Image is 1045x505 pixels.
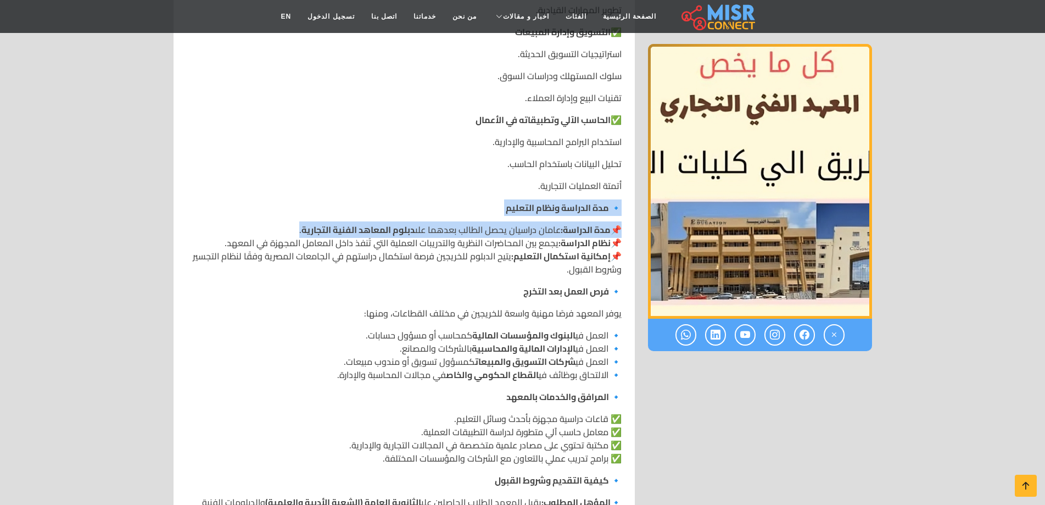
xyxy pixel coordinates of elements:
[511,248,611,264] strong: إمكانية استكمال التعليم:
[558,235,611,251] strong: نظام الدراسة:
[301,221,415,238] strong: دبلوم المعاهد الفنية التجارية
[405,6,444,27] a: خدماتنا
[187,307,622,320] p: يوفر المعهد فرصًا مهنية واسعة للخريجين في مختلف القطاعات، ومنها:
[444,6,485,27] a: من نحن
[299,6,362,27] a: تسجيل الدخول
[187,69,622,82] p: سلوك المستهلك ودراسات السوق.
[503,12,549,21] span: اخبار و مقالات
[187,91,622,104] p: تقنيات البيع وإدارة العملاء.
[187,412,622,465] p: ✅ قاعات دراسية مجهزة بأحدث وسائل التعليم. ✅ معامل حاسب آلي متطورة لدراسة التطبيقات العملية. ✅ مكت...
[472,340,575,357] strong: الإدارات المالية والمحاسبية
[595,6,664,27] a: الصفحة الرئيسية
[472,327,575,343] strong: البنوك والمؤسسات المالية
[446,367,539,383] strong: القطاع الحكومي والخاص
[557,6,595,27] a: الفئات
[506,199,622,216] strong: 🔹 مدة الدراسة ونظام التعليم
[363,6,405,27] a: اتصل بنا
[187,223,622,276] p: 📌 عامان دراسيان يحصل الطالب بعدهما على . 📌 يجمع بين المحاضرات النظرية والتدريبات العملية التي تُن...
[495,472,622,489] strong: 🔹 كيفية التقديم وشروط القبول
[187,179,622,192] p: أتمتة العمليات التجارية.
[648,44,872,319] img: المعهد الفني التجاري بالمطرية
[187,135,622,148] p: استخدام البرامج المحاسبية والإدارية.
[187,113,622,126] p: ✅
[187,47,622,60] p: استراتيجيات التسويق الحديثة.
[523,283,622,299] strong: 🔹 فرص العمل بعد التخرج
[506,389,622,405] strong: 🔹 المرافق والخدمات بالمعهد
[561,221,611,238] strong: مدة الدراسة:
[187,329,622,381] p: 🔹 العمل في كمحاسب أو مسؤول حسابات. 🔹 العمل في بالشركات والمصانع. 🔹 العمل في كمسؤول تسويق أو مندوب...
[476,112,611,128] strong: الحاسب الآلي وتطبيقاته في الأعمال
[187,157,622,170] p: تحليل البيانات باستخدام الحاسب.
[648,44,872,319] div: 1 / 1
[475,353,575,370] strong: شركات التسويق والمبيعات
[681,3,755,30] img: main.misr_connect
[273,6,300,27] a: EN
[485,6,557,27] a: اخبار و مقالات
